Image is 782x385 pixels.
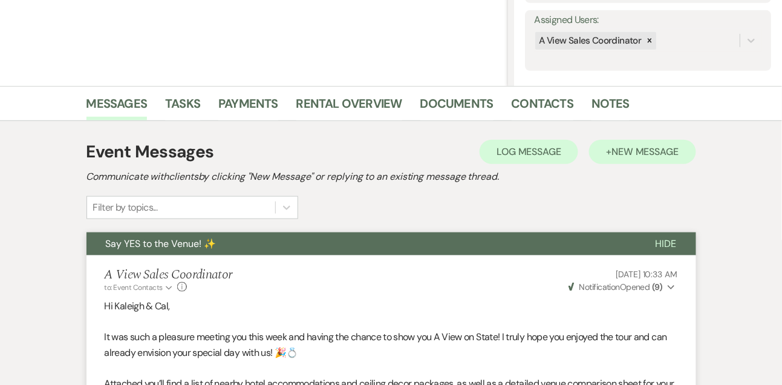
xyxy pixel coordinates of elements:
span: Say YES to the Venue! ✨ [106,237,217,250]
a: Contacts [512,94,574,120]
div: Filter by topics... [93,200,158,215]
span: Hide [656,237,677,250]
button: +New Message [589,140,696,164]
button: NotificationOpened (9) [567,281,678,294]
a: Tasks [165,94,200,120]
span: Log Message [497,145,561,158]
span: Notification [579,281,620,292]
span: It was such a pleasure meeting you this week and having the chance to show you A View on State! I... [105,331,667,359]
button: to: Event Contacts [105,282,174,293]
span: Hi Kaleigh & Cal, [105,300,170,312]
label: Assigned Users: [534,12,762,29]
button: Hide [636,232,696,255]
a: Documents [420,94,494,120]
div: A View Sales Coordinator [535,32,643,50]
span: [DATE] 10:33 AM [616,269,678,280]
a: Notes [591,94,630,120]
h5: A View Sales Coordinator [105,268,232,283]
strong: ( 9 ) [652,281,662,292]
a: Rental Overview [296,94,402,120]
button: Log Message [480,140,578,164]
span: New Message [611,145,679,158]
a: Messages [86,94,148,120]
button: Say YES to the Venue! ✨ [86,232,636,255]
h1: Event Messages [86,139,214,165]
h2: Communicate with clients by clicking "New Message" or replying to an existing message thread. [86,169,696,184]
span: Opened [569,281,663,292]
a: Payments [218,94,278,120]
span: to: Event Contacts [105,283,163,292]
